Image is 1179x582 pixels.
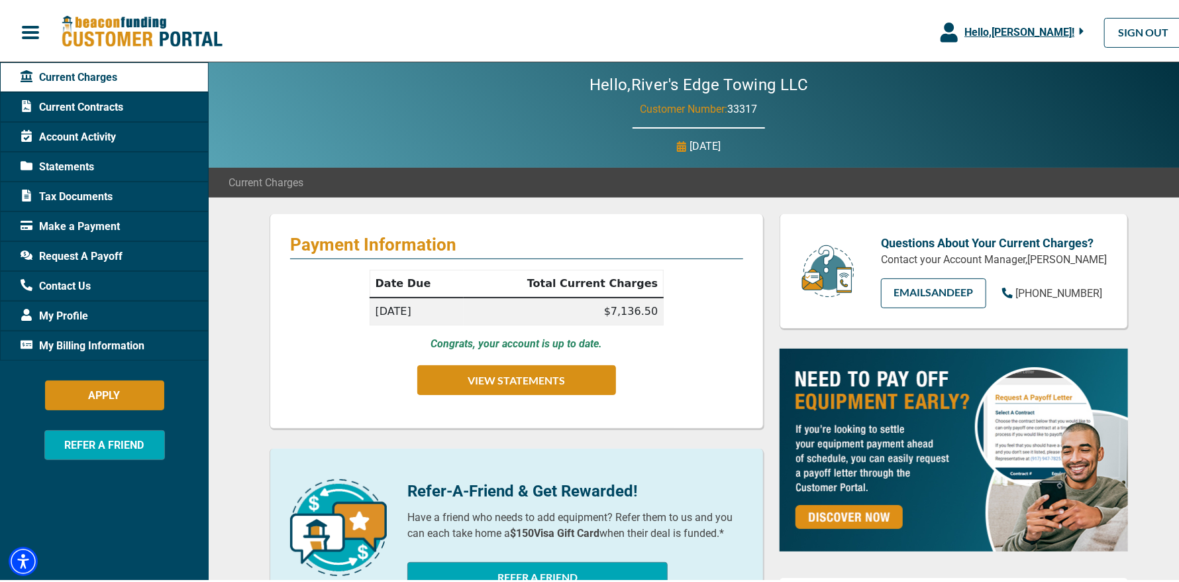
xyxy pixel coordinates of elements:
[550,73,848,92] h2: Hello, River's Edge Towing LLC
[407,507,743,539] p: Have a friend who needs to add equipment? Refer them to us and you can each take home a when thei...
[881,276,986,306] a: EMAILSandeep
[21,335,144,351] span: My Billing Information
[9,544,38,573] div: Accessibility Menu
[1015,284,1102,297] span: [PHONE_NUMBER]
[690,136,721,152] p: [DATE]
[881,231,1107,249] p: Questions About Your Current Charges?
[510,524,599,537] b: $150 Visa Gift Card
[21,216,120,232] span: Make a Payment
[798,241,858,296] img: customer-service.png
[464,268,664,296] th: Total Current Charges
[229,172,303,188] span: Current Charges
[61,13,223,46] img: Beacon Funding Customer Portal Logo
[1002,283,1102,299] a: [PHONE_NUMBER]
[21,246,123,262] span: Request A Payoff
[290,477,387,573] img: refer-a-friend-icon.png
[370,295,464,323] td: [DATE]
[21,276,91,292] span: Contact Us
[44,428,165,457] button: REFER A FRIEND
[431,333,603,349] p: Congrats, your account is up to date.
[407,477,743,500] p: Refer-A-Friend & Get Rewarded!
[728,100,758,113] span: 33317
[881,249,1107,265] p: Contact your Account Manager, [PERSON_NAME]
[21,186,113,202] span: Tax Documents
[290,231,743,253] p: Payment Information
[21,156,94,172] span: Statements
[370,268,464,296] th: Date Due
[780,346,1128,549] img: payoff-ad-px.jpg
[464,295,664,323] td: $7,136.50
[964,23,1074,36] span: Hello, [PERSON_NAME] !
[417,363,616,392] button: VIEW STATEMENTS
[21,127,116,143] span: Account Activity
[641,100,728,113] span: Customer Number:
[21,67,117,83] span: Current Charges
[21,306,88,321] span: My Profile
[45,378,164,408] button: APPLY
[21,97,123,113] span: Current Contracts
